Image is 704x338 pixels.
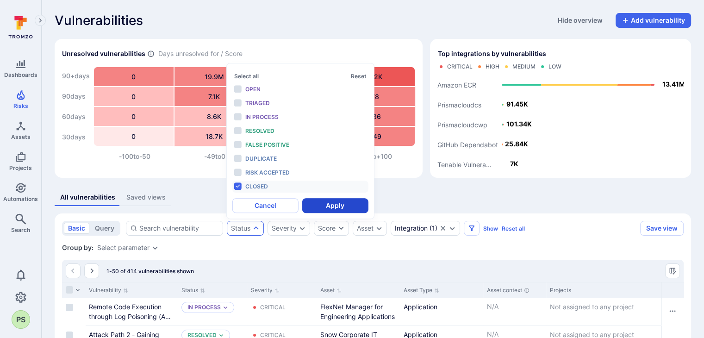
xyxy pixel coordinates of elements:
span: Closed [245,183,268,190]
button: Go to the next page [84,263,99,278]
div: 90 days [62,87,90,106]
span: Top integrations by vulnerabilities [437,49,546,58]
div: Cell for Asset Type [400,298,483,325]
a: FlexNet Manager for Engineering Applications [320,303,395,320]
div: Cell for Vulnerability [85,298,178,325]
text: 13.41M [662,80,685,88]
div: 549 [336,127,415,146]
text: 25.84K [505,140,528,148]
div: Status [231,225,250,232]
text: Amazon ECR [437,81,476,89]
span: Group by: [62,243,93,252]
div: 0 [94,87,174,106]
div: Low [548,63,561,70]
button: query [91,223,118,234]
div: 0 [94,67,174,86]
a: Remote Code Execution through Log Poisoning (ASP .Net) [89,303,174,330]
button: Select parameter [97,244,150,251]
button: Row actions menu [665,304,680,319]
div: 0 [94,127,174,146]
text: 101.34K [506,120,532,128]
div: All vulnerabilities [60,193,115,202]
button: Expand dropdown [252,225,260,232]
div: Cell for Asset context [483,298,546,325]
p: Score [94,163,415,170]
button: In process [187,304,221,311]
button: Apply [302,198,368,213]
div: 186 [336,107,415,126]
text: 7K [510,160,518,168]
button: Sort by Severity [251,287,280,294]
span: Search [11,226,30,233]
span: In process [245,113,279,120]
div: 7.1K [174,87,254,106]
div: Cell for Status [178,298,247,325]
span: Days unresolved for / Score [158,49,243,59]
button: Expand navigation menu [35,15,46,26]
button: Expand dropdown [449,225,456,232]
button: Expand dropdown [299,225,306,232]
button: Sort by Asset [320,287,342,294]
div: +51 to +100 [335,152,415,161]
text: GitHub Dependabot [437,141,498,149]
span: Dashboards [4,71,37,78]
button: Clear selection [439,225,447,232]
button: Filters [464,221,480,236]
span: Vulnerabilities [55,13,143,28]
div: Application [404,302,480,312]
div: 19.9M [174,67,254,86]
div: High [485,63,499,70]
button: Reset all [502,225,525,232]
button: Sort by Status [181,287,205,294]
div: Cell for selection [62,298,85,325]
button: Select all [234,73,259,80]
div: Critical [260,304,286,311]
div: Top integrations by vulnerabilities [430,39,691,178]
span: Projects [9,164,32,171]
span: Open [245,86,261,93]
div: Prashnth Sankaran [12,310,30,329]
button: Manage columns [665,263,680,278]
div: Medium [512,63,535,70]
button: Integration(1) [395,225,437,232]
div: Critical [447,63,472,70]
h2: Unresolved vulnerabilities [62,49,145,58]
div: Cell for Asset [317,298,400,325]
text: Prismacloudcwp [437,121,487,129]
span: Select row [66,304,73,311]
div: Cell for [661,298,684,325]
div: Saved views [126,193,166,202]
div: 18.7K [174,127,254,146]
text: Tenable Vulnera... [437,161,492,169]
p: N/A [487,302,542,311]
button: Go to the previous page [66,263,81,278]
span: 1-50 of 414 vulnerabilities shown [106,268,194,275]
div: -49 to 0 [174,152,255,161]
button: Severity [272,225,297,232]
div: autocomplete options [232,69,368,213]
span: Triaged [245,100,270,106]
div: 60 days [62,107,90,126]
span: Risks [13,102,28,109]
span: Risk accepted [245,169,290,176]
div: assets tabs [55,189,691,206]
span: Resolved [245,127,274,134]
div: 78 [336,87,415,106]
div: Asset context [487,286,542,294]
button: Sort by Vulnerability [89,287,128,294]
div: Asset [357,225,374,232]
button: Expand dropdown [218,332,224,338]
span: False positive [245,141,289,148]
div: 30 days [62,128,90,146]
div: ( 1 ) [395,225,437,232]
div: Integration [395,225,428,232]
button: PS [12,310,30,329]
button: Show [483,225,498,232]
div: -100 to -50 [94,152,174,161]
div: Cell for Severity [247,298,317,325]
div: Automatically discovered context associated with the asset [524,288,530,293]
